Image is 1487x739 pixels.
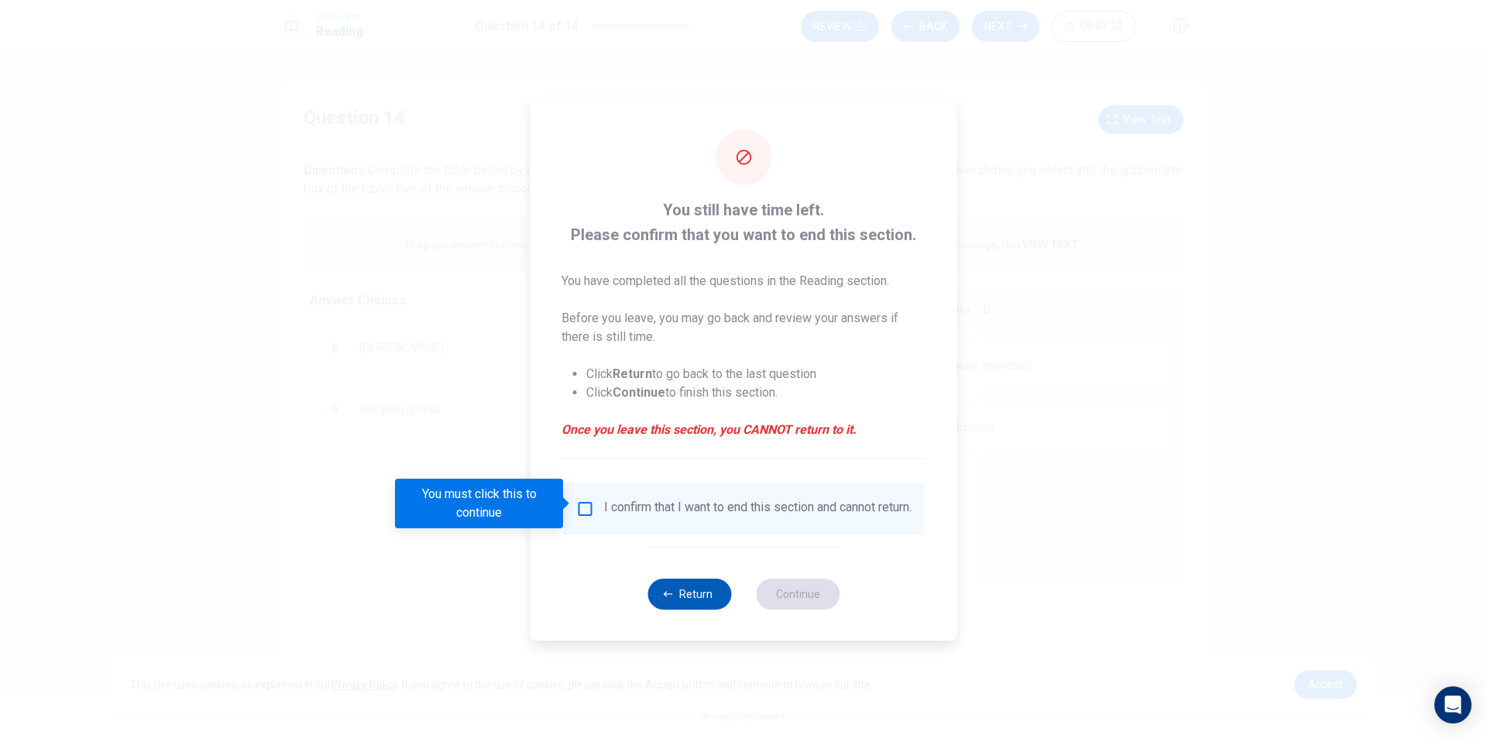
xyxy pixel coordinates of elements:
[647,579,731,610] button: Return
[613,385,665,400] strong: Continue
[604,500,912,518] div: I confirm that I want to end this section and cannot return.
[561,421,926,439] em: Once you leave this section, you CANNOT return to it.
[756,579,840,610] button: Continue
[561,309,926,346] p: Before you leave, you may go back and review your answers if there is still time.
[1434,686,1472,724] div: Open Intercom Messenger
[561,198,926,247] span: You still have time left. Please confirm that you want to end this section.
[586,365,926,383] li: Click to go back to the last question
[586,383,926,402] li: Click to finish this section.
[395,479,563,528] div: You must click this to continue
[576,500,595,518] span: You must click this to continue
[613,366,652,381] strong: Return
[561,272,926,290] p: You have completed all the questions in the Reading section.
